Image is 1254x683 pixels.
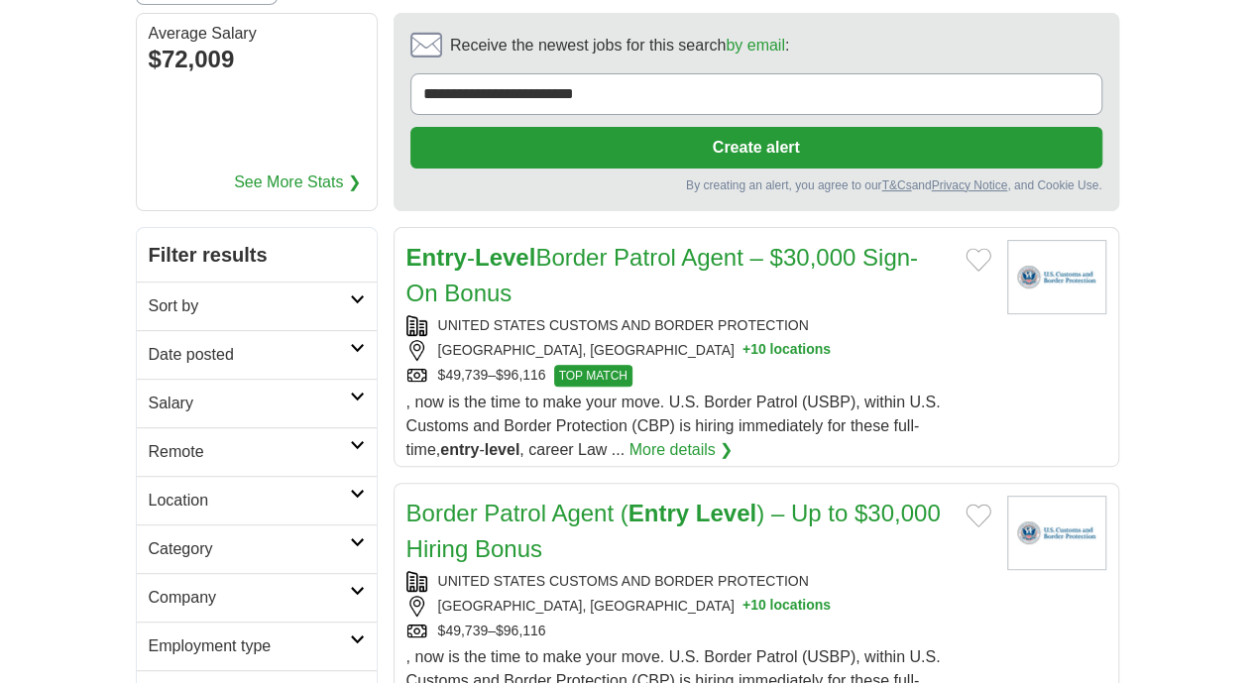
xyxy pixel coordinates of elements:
a: Remote [137,427,377,476]
h2: Date posted [149,343,350,367]
a: Company [137,573,377,622]
span: + [742,340,750,361]
div: $49,739–$96,116 [406,621,991,641]
a: UNITED STATES CUSTOMS AND BORDER PROTECTION [438,317,809,333]
h2: Remote [149,440,350,464]
a: Location [137,476,377,524]
h2: Sort by [149,294,350,318]
a: Employment type [137,622,377,670]
img: U.S. Customs and Border Protection logo [1007,496,1106,570]
button: +10 locations [742,340,831,361]
span: , now is the time to make your move. U.S. Border Patrol (USBP), within U.S. Customs and Border Pr... [406,394,941,458]
a: Date posted [137,330,377,379]
a: More details ❯ [629,438,734,462]
div: By creating an alert, you agree to our and , and Cookie Use. [410,176,1102,194]
a: UNITED STATES CUSTOMS AND BORDER PROTECTION [438,573,809,589]
span: Receive the newest jobs for this search : [450,34,789,57]
h2: Location [149,489,350,512]
strong: Entry [628,500,689,526]
span: + [742,596,750,617]
h2: Category [149,537,350,561]
button: Create alert [410,127,1102,169]
h2: Filter results [137,228,377,282]
span: TOP MATCH [554,365,632,387]
strong: entry [440,441,479,458]
h2: Employment type [149,634,350,658]
a: Privacy Notice [931,178,1007,192]
div: Average Salary [149,26,365,42]
strong: level [485,441,520,458]
h2: Salary [149,392,350,415]
div: $49,739–$96,116 [406,365,991,387]
strong: Entry [406,244,467,271]
div: [GEOGRAPHIC_DATA], [GEOGRAPHIC_DATA] [406,340,991,361]
div: [GEOGRAPHIC_DATA], [GEOGRAPHIC_DATA] [406,596,991,617]
h2: Company [149,586,350,610]
button: Add to favorite jobs [966,248,991,272]
a: Border Patrol Agent (Entry Level) – Up to $30,000 Hiring Bonus [406,500,941,562]
a: Entry-LevelBorder Patrol Agent – $30,000 Sign-On Bonus [406,244,918,306]
a: by email [726,37,785,54]
a: Category [137,524,377,573]
a: See More Stats ❯ [234,171,361,194]
a: Salary [137,379,377,427]
a: T&Cs [881,178,911,192]
img: U.S. Customs and Border Protection logo [1007,240,1106,314]
strong: Level [475,244,535,271]
button: Add to favorite jobs [966,504,991,527]
strong: Level [696,500,756,526]
a: Sort by [137,282,377,330]
button: +10 locations [742,596,831,617]
div: $72,009 [149,42,365,77]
